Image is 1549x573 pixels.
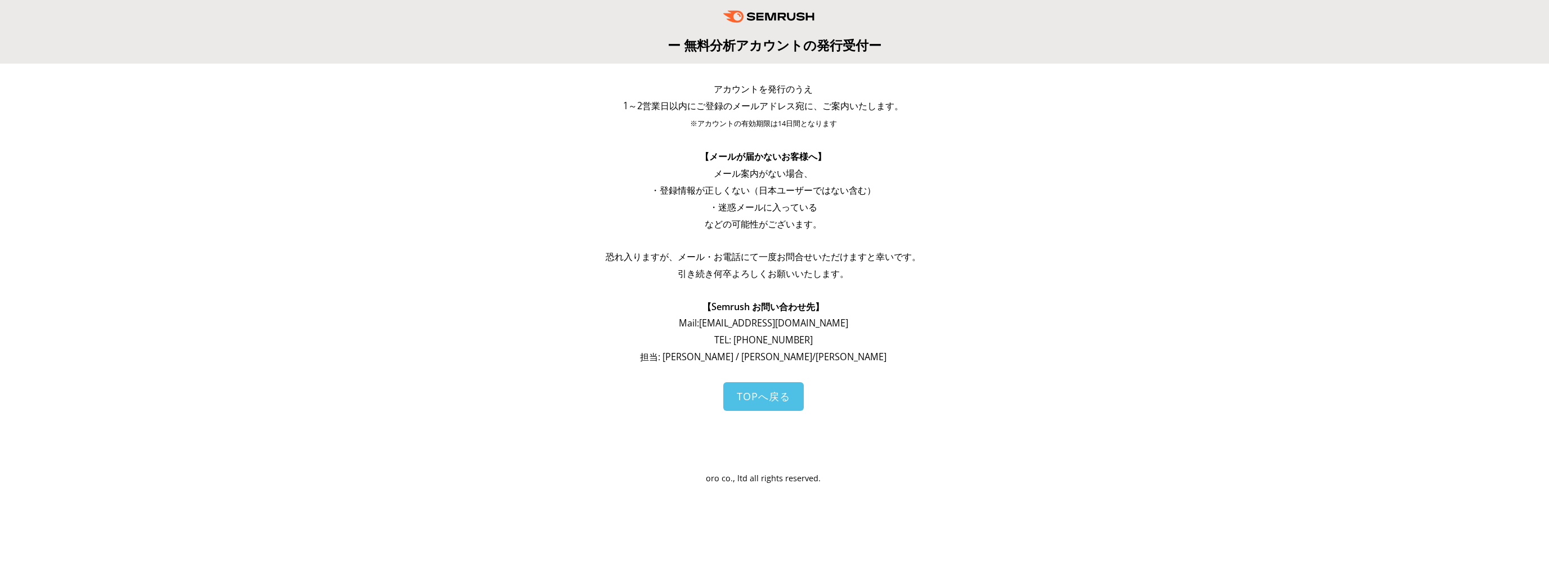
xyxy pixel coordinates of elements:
[702,301,824,313] span: 【Semrush お問い合わせ先】
[723,382,804,411] a: TOPへ戻る
[714,167,813,180] span: メール案内がない場合、
[714,83,813,95] span: アカウントを発行のうえ
[705,218,822,230] span: などの可能性がございます。
[700,150,826,163] span: 【メールが届かないお客様へ】
[737,390,790,403] span: TOPへ戻る
[651,184,876,196] span: ・登録情報が正しくない（日本ユーザーではない含む）
[690,119,837,128] span: ※アカウントの有効期限は14日間となります
[709,201,817,213] span: ・迷惑メールに入っている
[706,473,821,484] span: oro co., ltd all rights reserved.
[678,267,849,280] span: 引き続き何卒よろしくお願いいたします。
[668,36,881,54] span: ー 無料分析アカウントの発行受付ー
[714,334,813,346] span: TEL: [PHONE_NUMBER]
[606,250,921,263] span: 恐れ入りますが、メール・お電話にて一度お問合せいただけますと幸いです。
[679,317,848,329] span: Mail: [EMAIL_ADDRESS][DOMAIN_NAME]
[640,351,887,363] span: 担当: [PERSON_NAME] / [PERSON_NAME]/[PERSON_NAME]
[623,100,903,112] span: 1～2営業日以内にご登録のメールアドレス宛に、ご案内いたします。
